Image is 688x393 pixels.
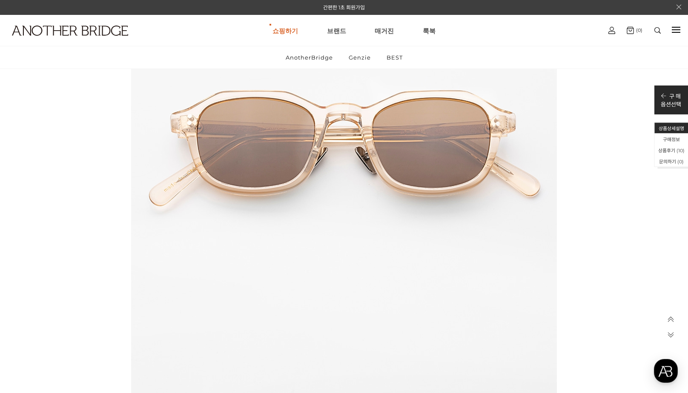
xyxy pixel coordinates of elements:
[627,27,642,34] a: (0)
[78,283,88,290] span: 대화
[634,27,642,33] span: (0)
[272,15,298,46] a: 쇼핑하기
[56,270,110,291] a: 대화
[627,27,634,34] img: cart
[3,270,56,291] a: 홈
[12,26,128,36] img: logo
[379,46,410,68] a: BEST
[661,92,681,100] p: 구 매
[661,100,681,108] p: 옵션선택
[27,282,32,289] span: 홈
[608,27,615,34] img: cart
[654,27,661,34] img: search
[4,26,107,57] a: logo
[110,270,163,291] a: 설정
[678,148,683,154] span: 10
[132,282,142,289] span: 설정
[327,15,346,46] a: 브랜드
[375,15,394,46] a: 매거진
[323,4,365,11] a: 간편한 1초 회원가입
[423,15,436,46] a: 룩북
[278,46,340,68] a: AnotherBridge
[341,46,378,68] a: Genzie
